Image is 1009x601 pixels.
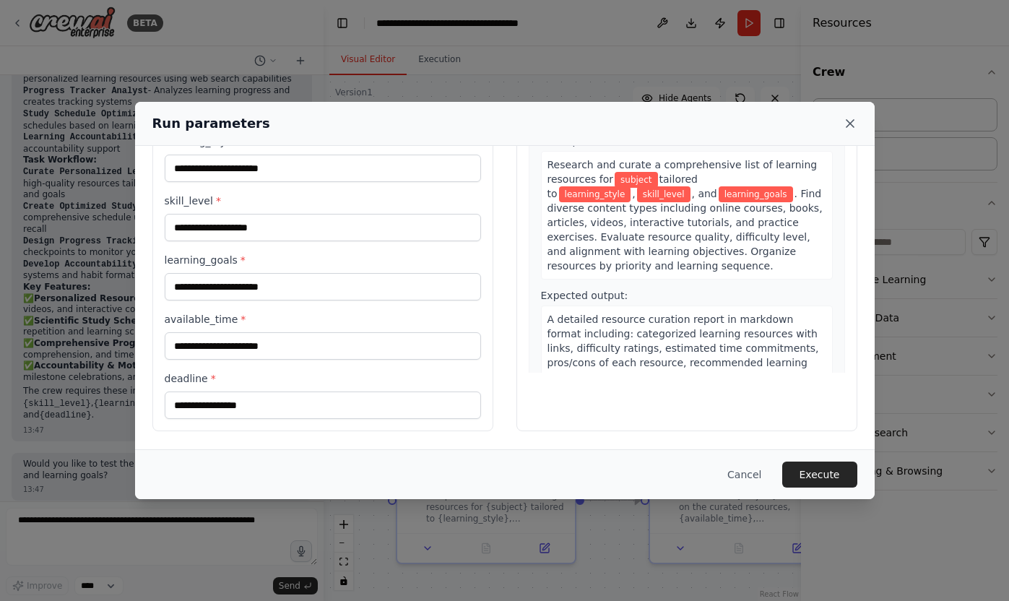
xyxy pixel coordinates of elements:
span: Variable: learning_style [559,186,631,202]
h2: Run parameters [152,113,270,134]
label: deadline [165,371,481,386]
button: Execute [782,462,857,488]
span: Variable: subject [615,172,658,188]
label: learning_goals [165,253,481,267]
span: Research and curate a comprehensive list of learning resources for [547,159,818,185]
span: Variable: learning_goals [719,186,793,202]
button: Cancel [716,462,773,488]
span: , and [692,188,717,199]
span: Expected output: [541,290,628,301]
span: Variable: skill_level [637,186,690,202]
label: skill_level [165,194,481,208]
label: available_time [165,312,481,327]
span: , [632,188,635,199]
span: A detailed resource curation report in markdown format including: categorized learning resources ... [547,314,819,412]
